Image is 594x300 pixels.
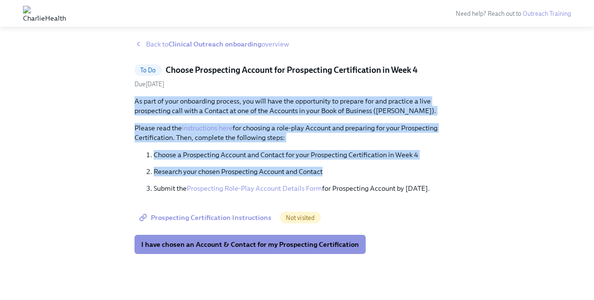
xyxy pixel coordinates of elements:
[23,6,66,21] img: CharlieHealth
[280,214,321,221] span: Not visited
[134,81,164,88] span: Tuesday, August 26th 2025, 10:00 am
[134,96,460,115] p: As part of your onboarding process, you will have the opportunity to prepare for and practice a l...
[187,184,322,193] a: Prospecting Role-Play Account Details Form
[134,235,366,254] button: I have chosen an Account & Contact for my Prospecting Certification
[146,39,289,49] span: Back to overview
[154,167,460,176] p: Research your chosen Prospecting Account and Contact
[154,184,460,193] p: Submit the for Prospecting Account by [DATE].
[166,64,418,76] h5: Choose Prospecting Account for Prospecting Certification in Week 4
[134,67,162,74] span: To Do
[141,240,359,249] span: I have chosen an Account & Contact for my Prospecting Certification
[134,208,278,227] a: Prospecting Certification Instructions
[134,39,460,49] a: Back toClinical Outreach onboardingoverview
[141,213,271,222] span: Prospecting Certification Instructions
[456,10,571,17] span: Need help? Reach out to
[182,124,233,132] a: instructions here
[168,40,261,48] strong: Clinical Outreach onboarding
[134,123,460,142] p: Please read the for choosing a role-play Account and preparing for your Prospecting Certification...
[523,10,571,17] a: Outreach Training
[154,150,460,160] p: Choose a Prospecting Account and Contact for your Prospecting Certification in Week 4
